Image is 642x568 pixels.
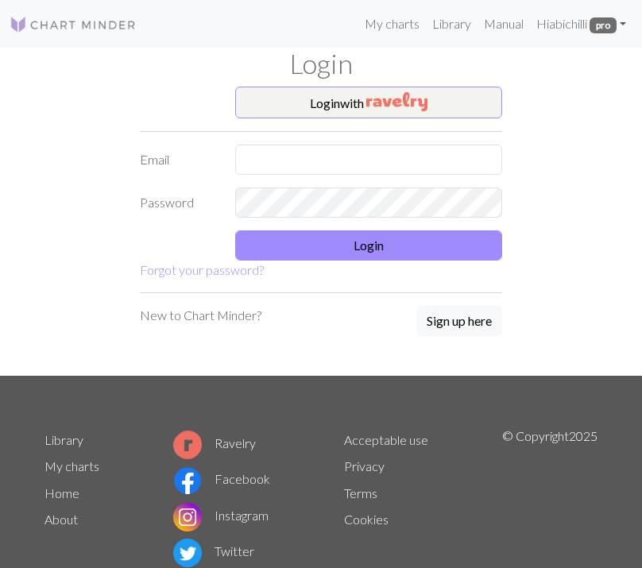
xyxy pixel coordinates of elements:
[35,48,607,80] h1: Login
[140,306,261,325] p: New to Chart Minder?
[416,306,502,336] button: Sign up here
[173,503,202,531] img: Instagram logo
[140,262,264,277] a: Forgot your password?
[235,87,502,118] button: Loginwith
[173,431,202,459] img: Ravelry logo
[344,485,377,500] a: Terms
[426,8,478,40] a: Library
[10,15,137,34] img: Logo
[44,512,78,527] a: About
[173,466,202,495] img: Facebook logo
[344,458,385,473] a: Privacy
[173,539,202,567] img: Twitter logo
[344,432,428,447] a: Acceptable use
[173,435,256,450] a: Ravelry
[44,458,99,473] a: My charts
[416,306,502,338] a: Sign up here
[173,543,254,558] a: Twitter
[173,471,270,486] a: Facebook
[130,145,226,175] label: Email
[44,485,79,500] a: Home
[235,230,502,261] button: Login
[130,187,226,218] label: Password
[590,17,617,33] span: pro
[44,432,83,447] a: Library
[344,512,389,527] a: Cookies
[366,92,427,111] img: Ravelry
[358,8,426,40] a: My charts
[530,8,632,40] a: Hiabichilli pro
[478,8,530,40] a: Manual
[173,508,269,523] a: Instagram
